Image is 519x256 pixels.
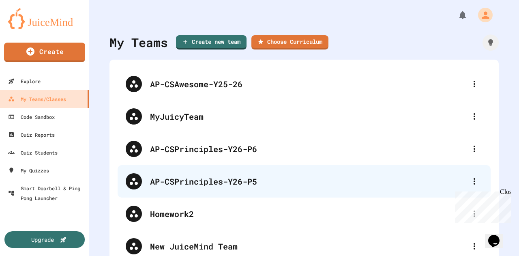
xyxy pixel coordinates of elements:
[3,3,56,52] div: Chat with us now!Close
[483,34,499,51] div: How it works
[452,188,511,223] iframe: chat widget
[4,43,85,62] a: Create
[118,100,491,133] div: MyJuicyTeam
[485,224,511,248] iframe: chat widget
[8,76,41,86] div: Explore
[150,208,466,220] div: Homework2
[150,78,466,90] div: AP-CSAwesome-Y25-26
[8,130,55,140] div: Quiz Reports
[251,35,328,49] a: Choose Curriculum
[31,235,54,244] div: Upgrade
[150,110,466,123] div: MyJuicyTeam
[118,68,491,100] div: AP-CSAwesome-Y25-26
[443,8,470,22] div: My Notifications
[8,112,55,122] div: Code Sandbox
[176,35,247,49] a: Create new team
[8,8,81,29] img: logo-orange.svg
[470,6,495,24] div: My Account
[8,148,58,157] div: Quiz Students
[8,94,66,104] div: My Teams/Classes
[8,166,49,175] div: My Quizzes
[118,165,491,198] div: AP-CSPrinciples-Y26-P5
[118,133,491,165] div: AP-CSPrinciples-Y26-P6
[109,33,168,52] div: My Teams
[8,183,86,203] div: Smart Doorbell & Ping Pong Launcher
[118,198,491,230] div: Homework2
[150,175,466,187] div: AP-CSPrinciples-Y26-P5
[150,240,466,252] div: New JuiceMind Team
[150,143,466,155] div: AP-CSPrinciples-Y26-P6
